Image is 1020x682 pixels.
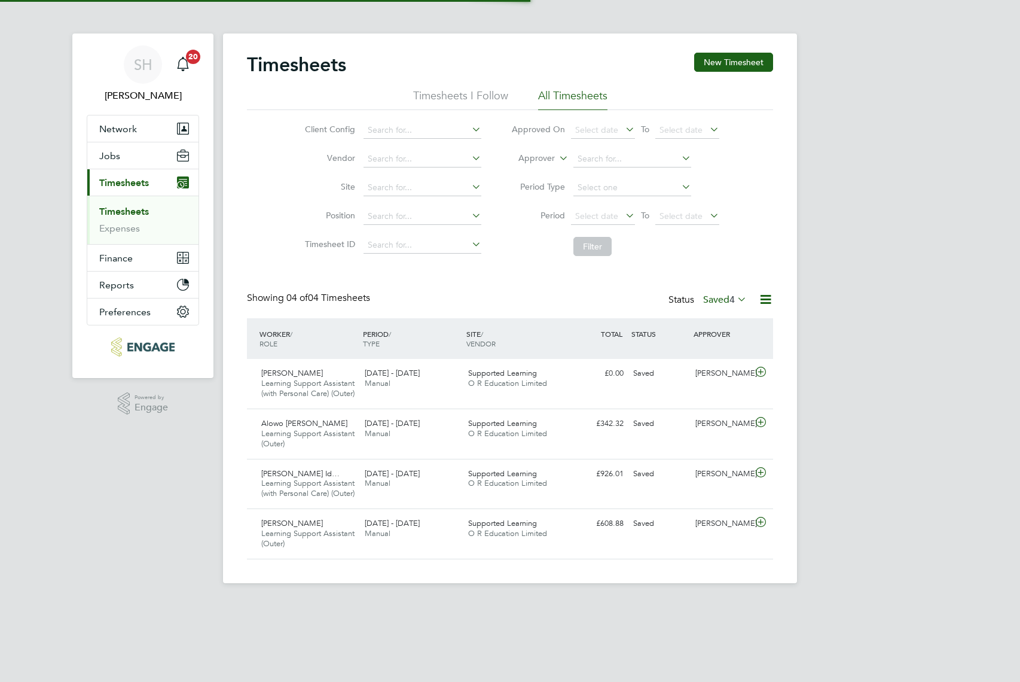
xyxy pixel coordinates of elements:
label: Approver [501,153,555,165]
div: STATUS [628,323,691,345]
div: £342.32 [566,414,628,434]
div: Saved [628,514,691,534]
span: O R Education Limited [468,428,547,439]
span: [PERSON_NAME] [261,368,323,378]
span: 04 Timesheets [286,292,370,304]
span: Jobs [99,150,120,162]
input: Search for... [364,208,481,225]
a: SH[PERSON_NAME] [87,45,199,103]
a: Powered byEngage [118,392,169,415]
span: Learning Support Assistant (with Personal Care) (Outer) [261,478,355,498]
span: To [637,121,653,137]
nav: Main navigation [72,34,213,378]
div: £926.01 [566,464,628,484]
div: SITE [463,323,567,354]
label: Period Type [511,181,565,192]
button: Reports [87,272,198,298]
span: O R Education Limited [468,378,547,388]
input: Search for... [364,237,481,254]
label: Approved On [511,124,565,135]
input: Search for... [364,179,481,196]
a: Go to home page [87,337,199,357]
div: Showing [247,292,372,305]
a: Timesheets [99,206,149,217]
span: VENDOR [466,339,496,348]
li: All Timesheets [538,89,607,110]
li: Timesheets I Follow [413,89,508,110]
span: / [389,329,391,339]
div: [PERSON_NAME] [691,364,753,383]
span: Alowo [PERSON_NAME] [261,418,347,428]
span: Manual [365,378,390,388]
span: Preferences [99,306,151,318]
label: Position [301,210,355,221]
span: ROLE [259,339,277,348]
button: Finance [87,245,198,271]
label: Site [301,181,355,192]
span: SH [134,57,152,72]
div: PERIOD [360,323,463,354]
input: Search for... [573,151,691,168]
label: Period [511,210,565,221]
label: Vendor [301,153,355,163]
div: WORKER [256,323,360,354]
span: Powered by [135,392,168,403]
span: 20 [186,50,200,64]
div: £0.00 [566,364,628,383]
span: Supported Learning [468,468,537,479]
span: Select date [659,211,703,221]
span: Select date [575,211,618,221]
button: Timesheets [87,169,198,196]
div: Saved [628,464,691,484]
label: Client Config [301,124,355,135]
span: Manual [365,428,390,439]
img: axcis-logo-retina.png [111,337,175,357]
input: Search for... [364,122,481,139]
label: Timesheet ID [301,239,355,249]
div: [PERSON_NAME] [691,464,753,484]
h2: Timesheets [247,53,346,77]
input: Select one [573,179,691,196]
button: Jobs [87,142,198,169]
div: [PERSON_NAME] [691,514,753,534]
span: Stacey Huntley [87,89,199,103]
input: Search for... [364,151,481,168]
span: 04 of [286,292,308,304]
div: Saved [628,364,691,383]
span: Supported Learning [468,368,537,378]
span: Select date [575,124,618,135]
span: Timesheets [99,177,149,188]
span: Reports [99,279,134,291]
a: 20 [171,45,195,84]
span: Select date [659,124,703,135]
span: To [637,208,653,223]
span: [PERSON_NAME] Id… [261,468,340,479]
span: TYPE [363,339,380,348]
span: [DATE] - [DATE] [365,368,420,378]
span: / [481,329,483,339]
span: [PERSON_NAME] [261,518,323,528]
button: Network [87,115,198,142]
span: Manual [365,528,390,538]
button: Filter [573,237,612,256]
div: APPROVER [691,323,753,345]
label: Saved [703,294,747,306]
span: [DATE] - [DATE] [365,518,420,528]
span: Supported Learning [468,518,537,528]
span: Supported Learning [468,418,537,428]
button: New Timesheet [694,53,773,72]
span: Network [99,123,137,135]
span: Learning Support Assistant (Outer) [261,428,355,449]
span: Learning Support Assistant (with Personal Care) (Outer) [261,378,355,398]
span: / [290,329,292,339]
span: Learning Support Assistant (Outer) [261,528,355,549]
span: TOTAL [601,329,622,339]
div: Timesheets [87,196,198,244]
span: Finance [99,252,133,264]
span: [DATE] - [DATE] [365,418,420,428]
div: £608.88 [566,514,628,534]
button: Preferences [87,299,198,325]
span: Manual [365,478,390,488]
span: O R Education Limited [468,528,547,538]
div: [PERSON_NAME] [691,414,753,434]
